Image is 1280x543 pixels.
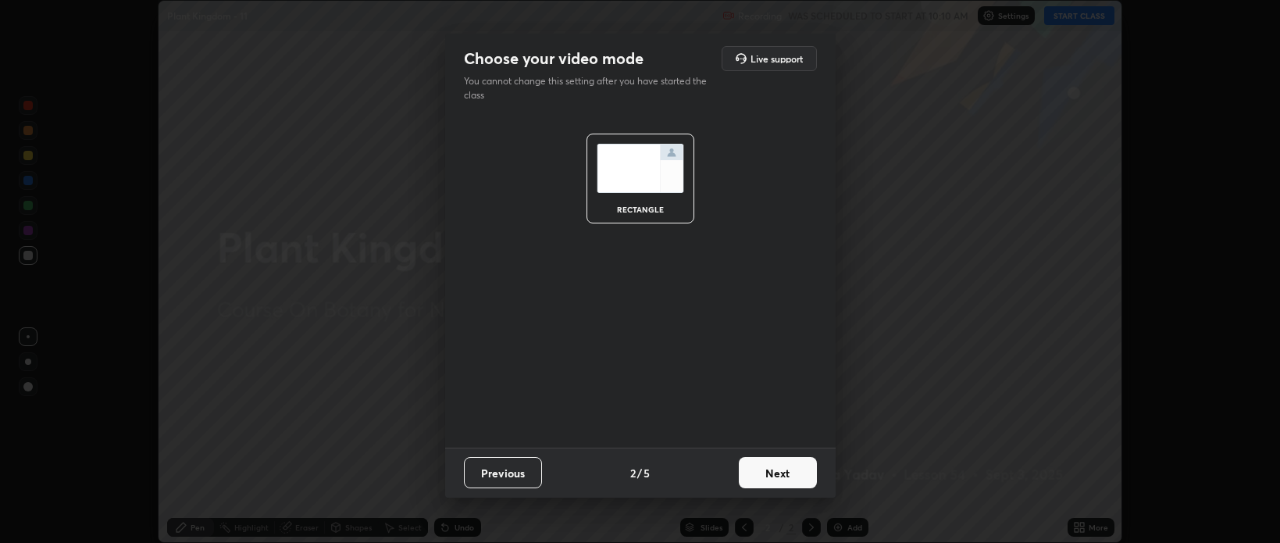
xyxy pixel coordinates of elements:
[597,144,684,193] img: normalScreenIcon.ae25ed63.svg
[630,465,636,481] h4: 2
[464,457,542,488] button: Previous
[751,54,803,63] h5: Live support
[464,48,644,69] h2: Choose your video mode
[637,465,642,481] h4: /
[644,465,650,481] h4: 5
[464,74,717,102] p: You cannot change this setting after you have started the class
[739,457,817,488] button: Next
[609,205,672,213] div: rectangle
